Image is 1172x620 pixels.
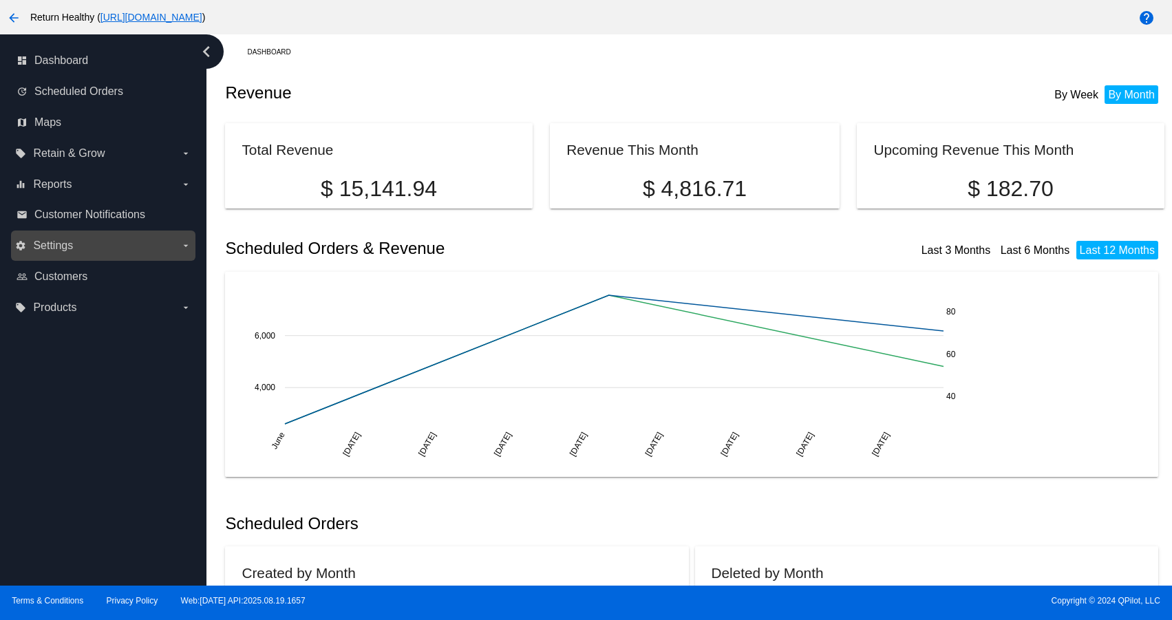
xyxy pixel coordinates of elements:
i: arrow_drop_down [180,302,191,313]
span: Settings [33,239,73,252]
span: Retain & Grow [33,147,105,160]
mat-icon: arrow_back [6,10,22,26]
text: 80 [946,307,956,317]
a: dashboard Dashboard [17,50,191,72]
text: [DATE] [568,430,589,458]
i: local_offer [15,302,26,313]
p: $ 15,141.94 [242,176,515,202]
span: Return Healthy ( ) [30,12,205,23]
i: map [17,117,28,128]
text: 60 [946,349,956,359]
h2: Created by Month [242,565,355,581]
a: Dashboard [247,41,303,63]
a: [URL][DOMAIN_NAME] [100,12,202,23]
i: dashboard [17,55,28,66]
a: Terms & Conditions [12,596,83,606]
span: Dashboard [34,54,88,67]
span: Maps [34,116,61,129]
i: email [17,209,28,220]
i: equalizer [15,179,26,190]
a: Last 3 Months [921,244,991,256]
i: settings [15,240,26,251]
span: Copyright © 2024 QPilot, LLC [598,596,1160,606]
a: email Customer Notifications [17,204,191,226]
p: $ 182.70 [873,176,1147,202]
span: Customer Notifications [34,209,145,221]
h2: Deleted by Month [712,565,824,581]
i: people_outline [17,271,28,282]
i: arrow_drop_down [180,179,191,190]
text: 40 [946,392,956,401]
text: [DATE] [492,430,513,458]
h2: Total Revenue [242,142,333,158]
i: arrow_drop_down [180,148,191,159]
text: [DATE] [795,430,816,458]
text: [DATE] [871,430,892,458]
h2: Revenue [225,83,694,103]
h2: Scheduled Orders & Revenue [225,239,694,258]
span: Scheduled Orders [34,85,123,98]
i: local_offer [15,148,26,159]
a: Last 6 Months [1001,244,1070,256]
li: By Week [1051,85,1102,104]
span: Reports [33,178,72,191]
text: [DATE] [341,430,363,458]
text: 6,000 [255,330,275,340]
a: people_outline Customers [17,266,191,288]
p: $ 4,816.71 [566,176,822,202]
text: [DATE] [417,430,438,458]
a: update Scheduled Orders [17,81,191,103]
i: update [17,86,28,97]
li: By Month [1105,85,1158,104]
span: Products [33,301,76,314]
h2: Revenue This Month [566,142,699,158]
i: arrow_drop_down [180,240,191,251]
a: Last 12 Months [1080,244,1155,256]
a: map Maps [17,111,191,133]
h2: Upcoming Revenue This Month [873,142,1074,158]
mat-icon: help [1138,10,1155,26]
a: Web:[DATE] API:2025.08.19.1657 [181,596,306,606]
text: 4,000 [255,383,275,392]
text: [DATE] [719,430,741,458]
text: [DATE] [643,430,665,458]
h2: Scheduled Orders [225,514,694,533]
span: Customers [34,270,87,283]
i: chevron_left [195,41,217,63]
text: June [270,430,287,451]
a: Privacy Policy [107,596,158,606]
